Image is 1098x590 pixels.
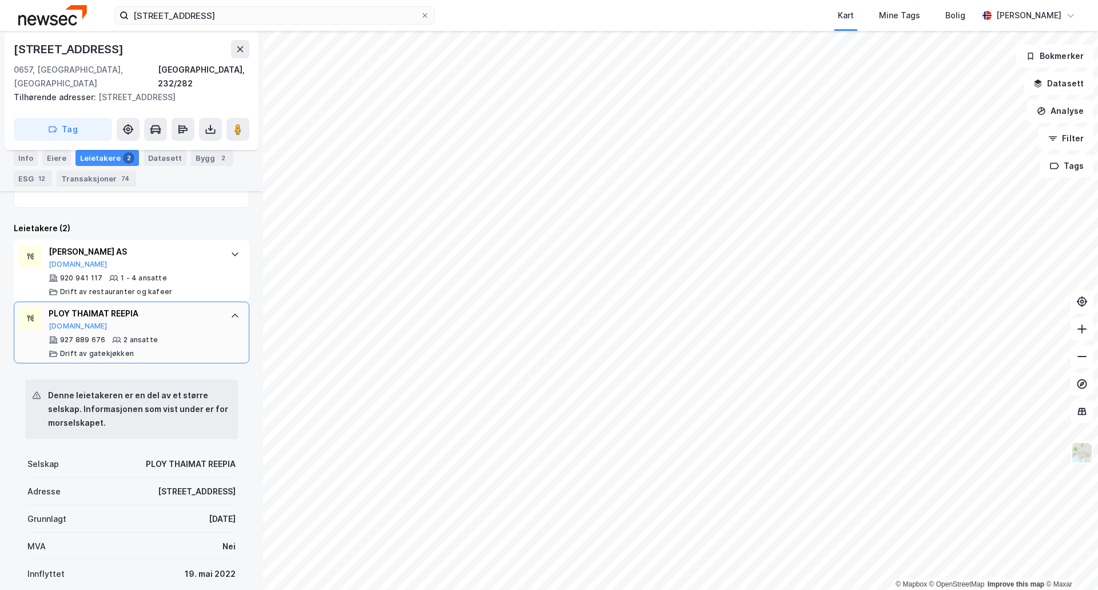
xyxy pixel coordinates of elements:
[57,171,136,187] div: Transaksjoner
[14,63,158,90] div: 0657, [GEOGRAPHIC_DATA], [GEOGRAPHIC_DATA]
[1027,100,1093,122] button: Analyse
[123,152,134,164] div: 2
[27,540,46,553] div: MVA
[996,9,1061,22] div: [PERSON_NAME]
[209,512,236,526] div: [DATE]
[896,580,927,588] a: Mapbox
[929,580,985,588] a: OpenStreetMap
[1040,155,1093,177] button: Tags
[191,150,233,166] div: Bygg
[75,150,139,166] div: Leietakere
[144,150,186,166] div: Datasett
[121,274,167,283] div: 1 - 4 ansatte
[14,171,52,187] div: ESG
[14,92,98,102] span: Tilhørende adresser:
[49,322,108,331] button: [DOMAIN_NAME]
[14,150,38,166] div: Info
[217,152,229,164] div: 2
[48,389,229,430] div: Denne leietakeren er en del av et større selskap. Informasjonen som vist under er for morselskapet.
[222,540,236,553] div: Nei
[158,63,249,90] div: [GEOGRAPHIC_DATA], 232/282
[36,173,47,184] div: 12
[27,485,61,498] div: Adresse
[945,9,965,22] div: Bolig
[27,457,59,471] div: Selskap
[60,287,172,296] div: Drift av restauranter og kafeer
[1039,127,1093,150] button: Filter
[1024,72,1093,95] button: Datasett
[988,580,1044,588] a: Improve this map
[1041,535,1098,590] div: Kontrollprogram for chat
[146,457,236,471] div: PLOY THAIMAT REEPIA
[158,485,236,498] div: [STREET_ADDRESS]
[27,567,65,581] div: Innflyttet
[60,349,134,358] div: Drift av gatekjøkken
[129,7,420,24] input: Søk på adresse, matrikkel, gårdeiere, leietakere eller personer
[49,260,108,269] button: [DOMAIN_NAME]
[60,274,102,283] div: 920 941 117
[14,221,249,235] div: Leietakere (2)
[838,9,854,22] div: Kart
[18,5,87,25] img: newsec-logo.f6e21ccffca1b3a03d2d.png
[124,335,158,345] div: 2 ansatte
[1016,45,1093,68] button: Bokmerker
[60,335,105,345] div: 927 889 676
[49,245,219,259] div: [PERSON_NAME] AS
[42,150,71,166] div: Eiere
[14,90,240,104] div: [STREET_ADDRESS]
[1041,535,1098,590] iframe: Chat Widget
[185,567,236,581] div: 19. mai 2022
[49,307,219,320] div: PLOY THAIMAT REEPIA
[1071,442,1093,464] img: Z
[119,173,132,184] div: 74
[27,512,66,526] div: Grunnlagt
[14,118,112,141] button: Tag
[879,9,920,22] div: Mine Tags
[14,40,126,58] div: [STREET_ADDRESS]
